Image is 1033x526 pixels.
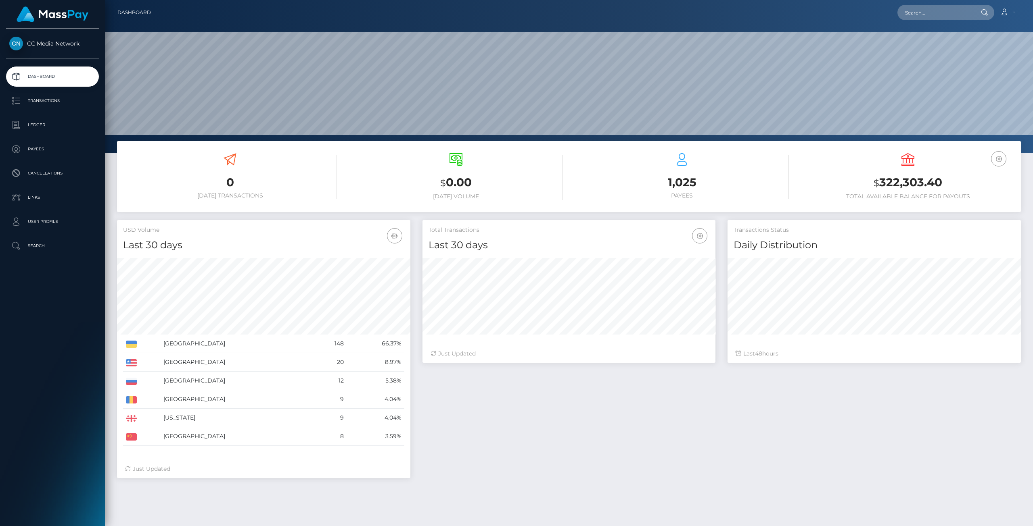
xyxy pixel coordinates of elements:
td: 4.04% [347,409,404,427]
a: Transactions [6,91,99,111]
img: MassPay Logo [17,6,88,22]
div: Just Updated [125,465,402,473]
td: 9 [313,409,347,427]
a: Dashboard [117,4,151,21]
span: CC Media Network [6,40,99,47]
small: $ [874,177,879,189]
td: 8.97% [347,353,404,372]
h6: [DATE] Transactions [123,192,337,199]
img: RO.png [126,396,137,403]
img: GE.png [126,415,137,422]
a: Search [6,236,99,256]
td: 5.38% [347,372,404,390]
h3: 1,025 [575,175,789,190]
h5: USD Volume [123,226,404,234]
p: Dashboard [9,71,96,83]
td: [GEOGRAPHIC_DATA] [161,372,313,390]
p: Transactions [9,95,96,107]
td: 66.37% [347,335,404,353]
td: 20 [313,353,347,372]
a: Payees [6,139,99,159]
td: 12 [313,372,347,390]
td: [US_STATE] [161,409,313,427]
td: 4.04% [347,390,404,409]
img: CC Media Network [9,37,23,50]
a: Links [6,187,99,208]
img: US.png [126,359,137,366]
small: $ [440,177,446,189]
h3: 0.00 [349,175,563,191]
td: 9 [313,390,347,409]
p: Ledger [9,119,96,131]
h6: Total Available Balance for Payouts [801,193,1015,200]
h6: [DATE] Volume [349,193,563,200]
h3: 0 [123,175,337,190]
a: Cancellations [6,163,99,183]
td: [GEOGRAPHIC_DATA] [161,427,313,446]
h4: Last 30 days [123,238,404,252]
td: [GEOGRAPHIC_DATA] [161,335,313,353]
h3: 322,303.40 [801,175,1015,191]
p: User Profile [9,216,96,228]
h5: Total Transactions [429,226,710,234]
h4: Daily Distribution [734,238,1015,252]
td: [GEOGRAPHIC_DATA] [161,390,313,409]
td: 148 [313,335,347,353]
td: [GEOGRAPHIC_DATA] [161,353,313,372]
h6: Payees [575,192,789,199]
p: Search [9,240,96,252]
div: Just Updated [431,349,708,358]
img: RU.png [126,378,137,385]
h4: Last 30 days [429,238,710,252]
img: CN.png [126,433,137,441]
p: Cancellations [9,167,96,179]
a: Dashboard [6,67,99,87]
img: UA.png [126,341,137,348]
div: Last hours [736,349,1013,358]
a: User Profile [6,212,99,232]
span: 48 [755,350,762,357]
p: Payees [9,143,96,155]
a: Ledger [6,115,99,135]
h5: Transactions Status [734,226,1015,234]
td: 8 [313,427,347,446]
td: 3.59% [347,427,404,446]
p: Links [9,191,96,204]
input: Search... [897,5,973,20]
